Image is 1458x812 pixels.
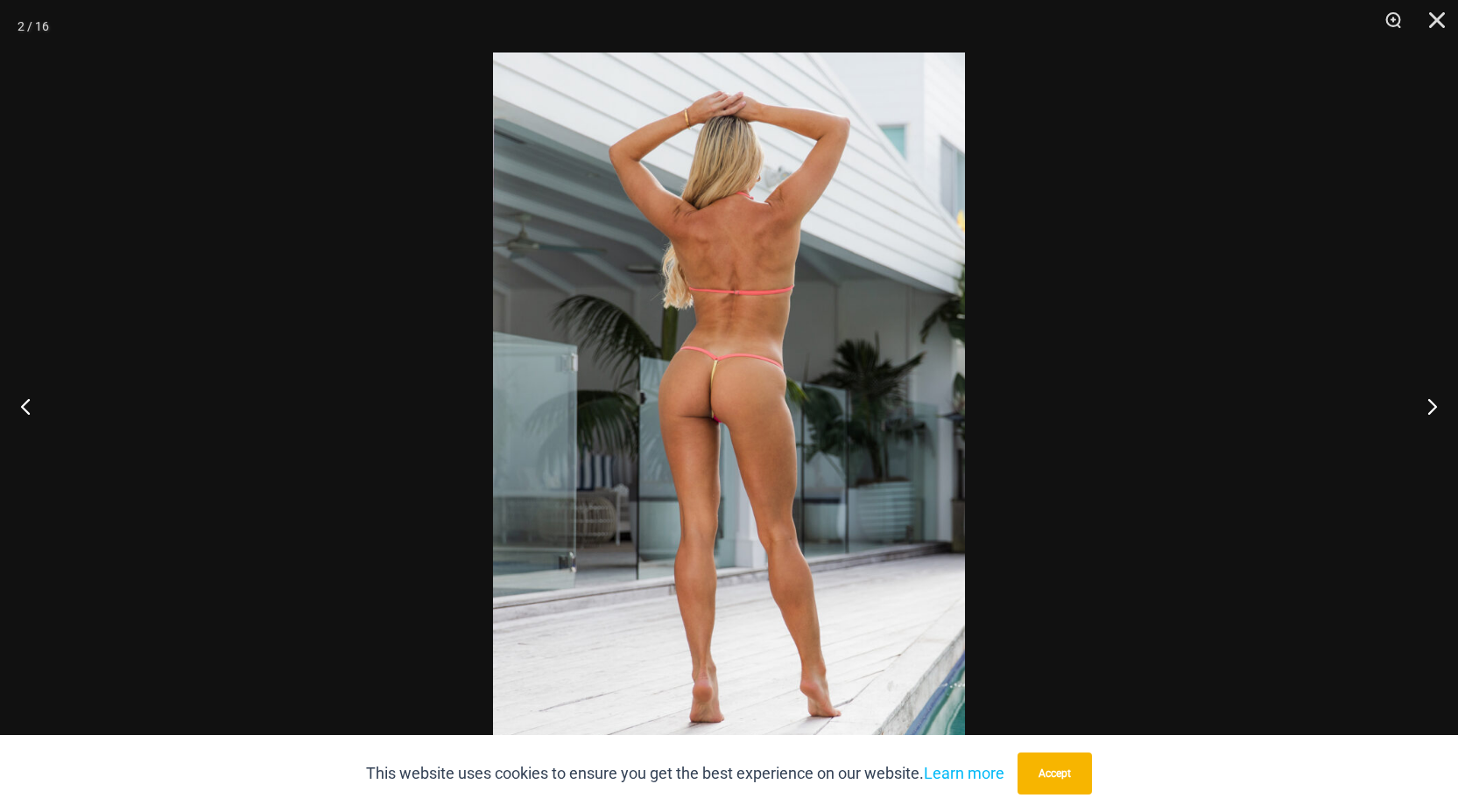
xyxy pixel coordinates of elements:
[924,764,1004,782] a: Learn more
[366,760,1004,787] p: This website uses cookies to ensure you get the best experience on our website.
[1392,362,1458,450] button: Next
[493,52,965,759] img: Bubble Mesh Highlight Pink 819 One Piece 03
[1018,752,1092,794] button: Accept
[18,13,49,39] div: 2 / 16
